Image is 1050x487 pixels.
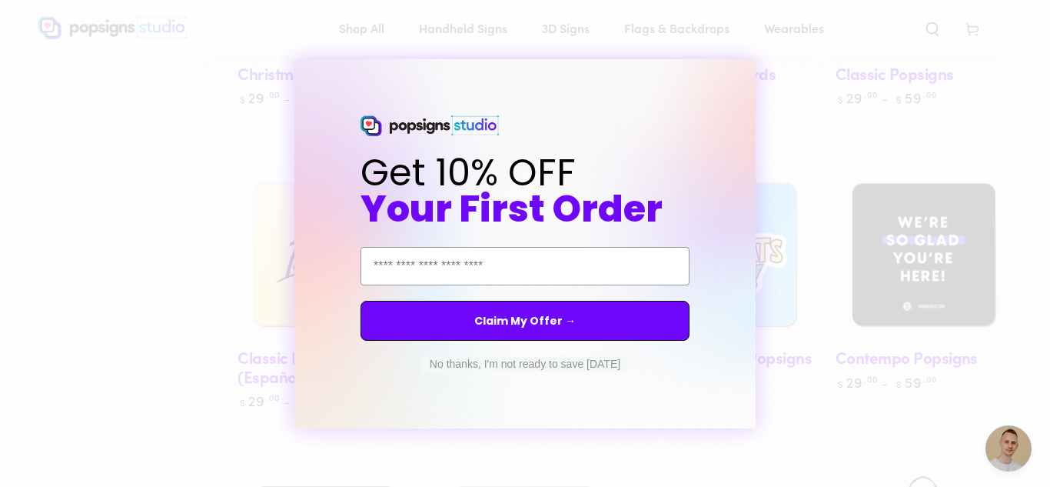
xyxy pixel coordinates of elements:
img: Popsigns Studio [361,115,499,137]
div: Open chat [985,425,1032,472]
span: Your First Order [361,183,663,235]
button: No thanks, I'm not ready to save [DATE] [422,356,628,372]
button: Claim My Offer → [361,301,689,341]
span: Get 10% OFF [361,147,576,198]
